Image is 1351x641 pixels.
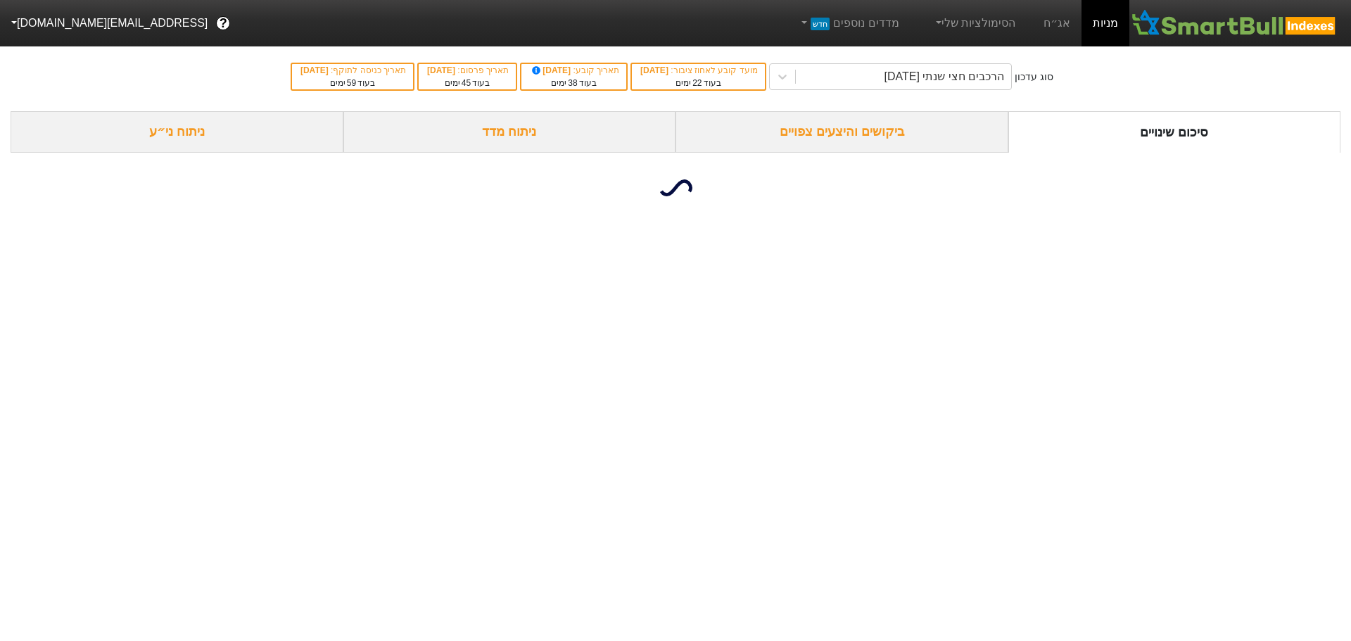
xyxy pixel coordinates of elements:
[927,9,1022,37] a: הסימולציות שלי
[220,14,227,33] span: ?
[793,9,905,37] a: מדדים נוספיםחדש
[528,77,619,89] div: בעוד ימים
[299,64,406,77] div: תאריך כניסה לתוקף :
[675,111,1008,153] div: ביקושים והיצעים צפויים
[462,78,471,88] span: 45
[659,171,692,205] img: loading...
[426,64,509,77] div: תאריך פרסום :
[11,111,343,153] div: ניתוח ני״ע
[426,77,509,89] div: בעוד ימים
[530,65,573,75] span: [DATE]
[640,65,671,75] span: [DATE]
[1008,111,1341,153] div: סיכום שינויים
[568,78,577,88] span: 38
[692,78,702,88] span: 22
[528,64,619,77] div: תאריך קובע :
[300,65,331,75] span: [DATE]
[343,111,676,153] div: ניתוח מדד
[347,78,356,88] span: 59
[811,18,830,30] span: חדש
[639,77,757,89] div: בעוד ימים
[639,64,757,77] div: מועד קובע לאחוז ציבור :
[1015,70,1053,84] div: סוג עדכון
[427,65,457,75] span: [DATE]
[299,77,406,89] div: בעוד ימים
[884,68,1004,85] div: הרכבים חצי שנתי [DATE]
